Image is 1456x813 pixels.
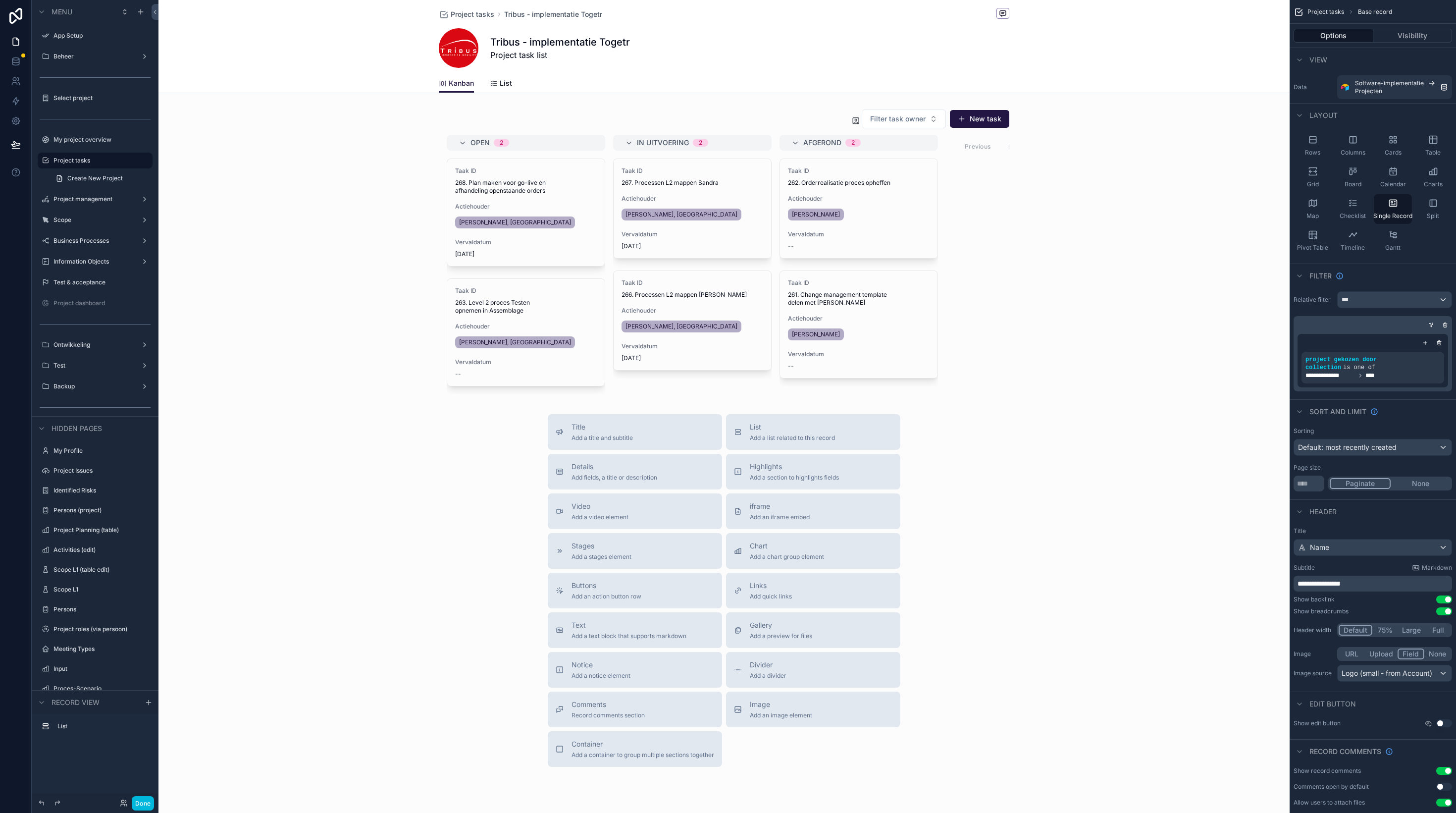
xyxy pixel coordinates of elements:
button: 75% [1372,625,1398,636]
label: Project Issues [53,467,147,475]
label: Data [1294,83,1333,91]
button: Checklist [1334,194,1372,224]
label: Beheer [53,53,133,60]
span: Kanban [449,78,474,88]
span: project gekozen door collection [1305,356,1377,371]
a: Tribus - implementatie Togetr [504,9,602,19]
span: Board [1345,180,1361,188]
button: Visibility [1373,29,1453,43]
label: Show edit button [1294,719,1341,727]
label: My Profile [53,447,147,455]
button: Paginate [1330,478,1391,489]
label: Scope L1 [53,586,147,594]
div: Show record comments [1294,767,1361,775]
button: Calendar [1374,163,1412,192]
button: Table [1414,131,1452,161]
label: Sorting [1294,427,1314,435]
span: Layout [1309,110,1338,120]
button: Cards [1374,131,1412,161]
button: Logo (small - from Account) [1337,665,1452,682]
button: Field [1398,649,1425,659]
span: Columns [1341,149,1365,157]
label: Proces-Scenario [53,685,147,693]
label: Page size [1294,464,1321,472]
span: Projecten [1355,87,1382,95]
h1: Tribus - implementatie Togetr [490,35,630,49]
a: Scope L1 (table edit) [53,566,147,574]
button: Default [1339,625,1372,636]
a: My project overview [53,136,147,144]
button: Grid [1294,163,1332,192]
span: Base record [1358,8,1392,16]
label: Subtitle [1294,564,1315,572]
label: Image [1294,650,1333,658]
a: Input [53,665,147,673]
span: Project tasks [1307,8,1344,16]
button: Full [1425,625,1451,636]
label: List [57,722,145,730]
span: Timeline [1341,244,1365,252]
label: Title [1294,527,1452,535]
a: Markdown [1412,564,1452,572]
span: Sort And Limit [1309,407,1366,417]
span: Gantt [1385,244,1401,252]
span: Logo (small - from Account) [1342,668,1432,678]
span: Menu [52,7,72,17]
span: Checklist [1340,212,1366,220]
label: Activities (edit) [53,546,147,554]
a: Create New Project [50,170,153,186]
label: Project management [53,195,133,203]
label: Image source [1294,669,1333,677]
label: Identified Risks [53,487,147,494]
label: Test [53,362,133,370]
span: Table [1425,149,1441,157]
a: Software-implementatieProjecten [1337,75,1452,99]
a: Persons [53,605,147,613]
button: Name [1294,539,1452,556]
span: Default: most recently created [1298,443,1397,451]
span: Calendar [1380,180,1406,188]
label: Project dashboard [53,299,147,307]
span: Software-implementatie [1355,79,1424,87]
label: Information Objects [53,258,133,266]
a: List [490,74,512,94]
button: Split [1414,194,1452,224]
label: Persons (project) [53,506,147,514]
span: Single Record [1373,212,1412,220]
button: Done [132,796,154,811]
a: Project tasks [53,157,147,164]
label: App Setup [53,32,147,40]
span: is one of [1343,364,1375,371]
button: Options [1294,29,1373,43]
button: Timeline [1334,226,1372,256]
label: Test & acceptance [53,278,147,286]
span: Project tasks [451,9,494,19]
div: Comments open by default [1294,783,1369,791]
label: Business Processes [53,237,133,245]
button: Charts [1414,163,1452,192]
button: Default: most recently created [1294,439,1452,456]
button: Rows [1294,131,1332,161]
span: Pivot Table [1297,244,1328,252]
span: Markdown [1422,564,1452,572]
a: Ontwikkeling [53,341,133,349]
button: Columns [1334,131,1372,161]
span: Record comments [1309,747,1381,757]
label: Backup [53,382,133,390]
label: Meeting Types [53,645,147,653]
span: Project task list [490,49,630,61]
a: Select project [53,94,147,102]
button: None [1391,478,1451,489]
label: Scope [53,216,133,224]
a: Project roles (via persoon) [53,625,147,633]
